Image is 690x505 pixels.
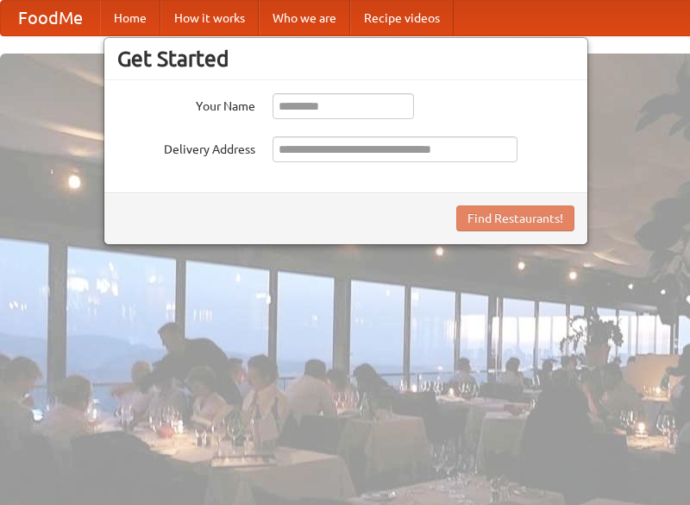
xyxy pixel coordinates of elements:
button: Find Restaurants! [456,205,574,231]
label: Your Name [117,93,255,115]
h3: Get Started [117,46,574,72]
a: How it works [160,1,259,35]
a: Home [100,1,160,35]
a: FoodMe [1,1,100,35]
a: Recipe videos [350,1,454,35]
label: Delivery Address [117,136,255,158]
a: Who we are [259,1,350,35]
